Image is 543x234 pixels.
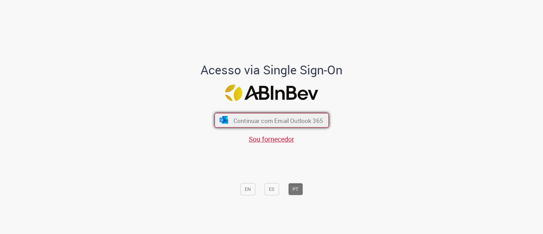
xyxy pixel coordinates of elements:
[264,183,279,195] button: ES
[249,134,294,144] a: Sou fornecedor
[219,116,229,124] img: ícone Azure/Microsoft 360
[233,116,323,124] font: Continuar com Email Outlook 365
[240,183,255,195] button: EN
[288,183,303,195] button: PT
[225,85,318,101] img: Logotipo da ABInBev
[214,113,329,128] button: ícone Azure/Microsoft 360 Continuar com Email Outlook 365
[293,186,298,193] font: PT
[245,186,251,193] font: EN
[269,186,275,193] font: ES
[201,61,342,78] font: Acesso via Single Sign-On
